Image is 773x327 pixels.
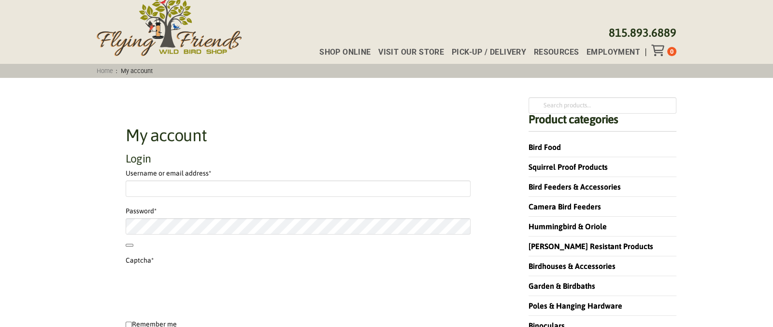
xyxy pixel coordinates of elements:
span: My account [117,67,156,74]
a: Pick-up / Delivery [444,48,526,56]
span: Visit Our Store [378,48,444,56]
label: Password [126,206,471,217]
a: Shop Online [312,48,371,56]
label: Username or email address [126,168,471,179]
a: Bird Food [529,143,561,151]
a: Hummingbird & Oriole [529,222,607,231]
a: Birdhouses & Accessories [529,262,616,270]
h1: My account [126,126,471,144]
span: 0 [670,48,673,55]
span: Shop Online [319,48,371,56]
a: Poles & Hanging Hardware [529,301,622,310]
a: Bird Feeders & Accessories [529,182,621,191]
input: Search products… [529,97,676,114]
a: [PERSON_NAME] Resistant Products [529,242,653,251]
a: Squirrel Proof Products [529,163,608,171]
button: Show password [126,244,133,247]
span: Resources [534,48,579,56]
a: Visit Our Store [371,48,444,56]
a: Camera Bird Feeders [529,202,601,211]
a: 815.893.6889 [609,26,676,39]
span: Employment [587,48,640,56]
iframe: reCAPTCHA [126,272,272,310]
a: Garden & Birdbaths [529,282,595,290]
a: Resources [526,48,579,56]
h4: Product categories [529,114,676,132]
label: Captcha [126,255,471,267]
a: Employment [579,48,640,56]
div: Toggle Off Canvas Content [651,45,667,56]
a: Home [94,67,116,74]
h2: Login [126,152,471,166]
span: Pick-up / Delivery [452,48,526,56]
span: : [94,67,156,74]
